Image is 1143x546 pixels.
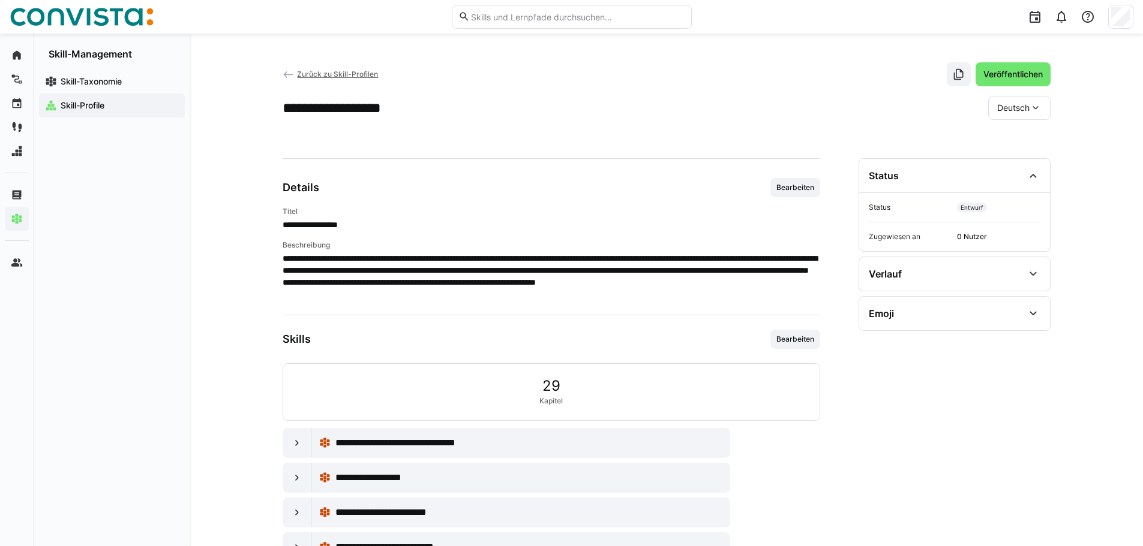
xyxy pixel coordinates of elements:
[976,62,1051,86] button: Veröffentlichen
[542,378,560,394] span: 29
[775,334,815,344] span: Bearbeiten
[869,203,952,212] span: Status
[982,68,1045,80] span: Veröffentlichen
[869,232,952,242] span: Zugewiesen an
[539,396,563,406] span: Kapitel
[997,102,1030,114] span: Deutsch
[869,268,902,280] div: Verlauf
[297,70,378,79] span: Zurück zu Skill-Profilen
[283,181,319,194] h3: Details
[770,330,820,349] button: Bearbeiten
[283,240,820,250] h4: Beschreibung
[869,307,894,319] div: Emoji
[770,178,820,197] button: Bearbeiten
[775,183,815,192] span: Bearbeiten
[283,207,820,216] h4: Titel
[869,170,899,182] div: Status
[283,70,379,79] a: Zurück zu Skill-Profilen
[283,333,311,346] h3: Skills
[957,232,1040,242] span: 0 Nutzer
[470,11,685,22] input: Skills und Lernpfade durchsuchen…
[957,203,987,212] span: Entwurf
